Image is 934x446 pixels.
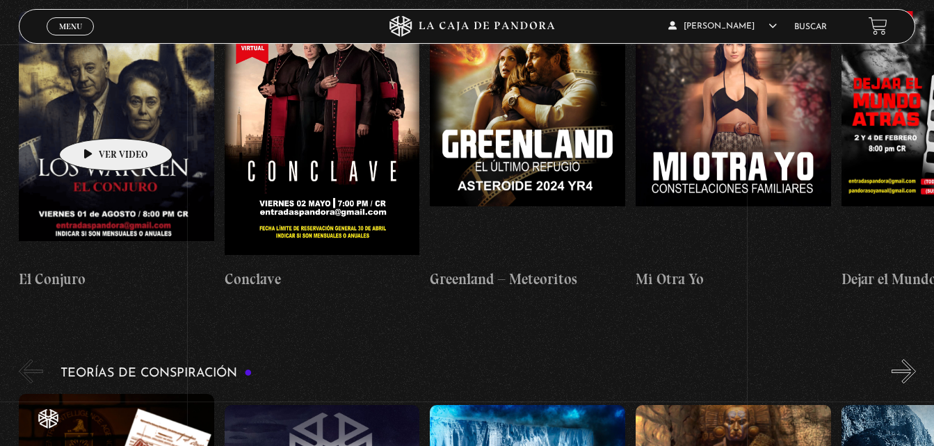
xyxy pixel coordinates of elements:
span: Cerrar [54,34,87,44]
a: View your shopping cart [869,17,887,35]
h3: Teorías de Conspiración [61,367,252,380]
h4: Conclave [225,268,420,290]
button: Previous [19,359,43,383]
h4: Greenland – Meteoritos [430,268,625,290]
span: Menu [59,22,82,31]
span: [PERSON_NAME] [668,22,777,31]
button: Next [892,359,916,383]
h4: El Conjuro [19,268,214,290]
a: Buscar [794,23,827,31]
h4: Mi Otra Yo [636,268,831,290]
